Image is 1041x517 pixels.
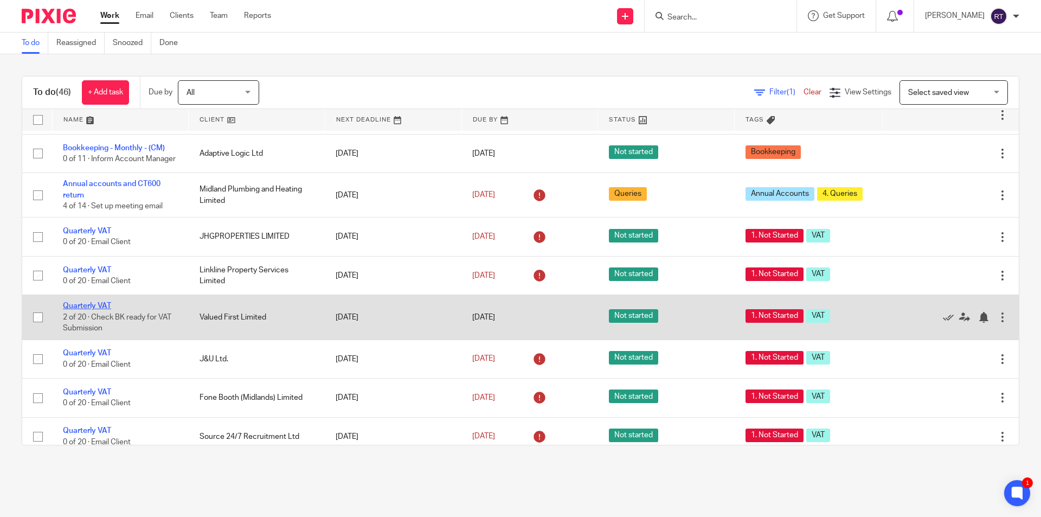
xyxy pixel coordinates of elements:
[806,351,830,365] span: VAT
[609,351,658,365] span: Not started
[325,295,461,340] td: [DATE]
[63,202,163,210] span: 4 of 14 · Set up meeting email
[210,10,228,21] a: Team
[325,417,461,456] td: [DATE]
[823,12,865,20] span: Get Support
[189,173,325,218] td: Midland Plumbing and Heating Limited
[33,87,71,98] h1: To do
[472,233,495,240] span: [DATE]
[159,33,186,54] a: Done
[609,267,658,281] span: Not started
[189,256,325,295] td: Linkline Property Services Limited
[806,267,830,281] span: VAT
[113,33,151,54] a: Snoozed
[746,145,801,159] span: Bookkeeping
[990,8,1007,25] img: svg%3E
[56,88,71,97] span: (46)
[63,361,131,368] span: 0 of 20 · Email Client
[325,218,461,256] td: [DATE]
[170,10,194,21] a: Clients
[63,388,111,396] a: Quarterly VAT
[746,390,804,403] span: 1. Not Started
[943,312,959,323] a: Mark as done
[189,417,325,456] td: Source 24/7 Recruitment Ltd
[63,302,111,310] a: Quarterly VAT
[609,187,647,201] span: Queries
[100,10,119,21] a: Work
[189,295,325,340] td: Valued First Limited
[806,429,830,442] span: VAT
[63,399,131,407] span: 0 of 20 · Email Client
[63,438,131,446] span: 0 of 20 · Email Client
[63,314,171,333] span: 2 of 20 · Check BK ready for VAT Submission
[187,89,195,97] span: All
[325,134,461,173] td: [DATE]
[189,218,325,256] td: JHGPROPERTIES LIMITED
[244,10,271,21] a: Reports
[806,229,830,242] span: VAT
[746,187,814,201] span: Annual Accounts
[908,89,969,97] span: Select saved view
[769,88,804,96] span: Filter
[746,267,804,281] span: 1. Not Started
[1022,477,1033,488] div: 1
[804,88,821,96] a: Clear
[666,13,764,23] input: Search
[22,9,76,23] img: Pixie
[325,256,461,295] td: [DATE]
[472,355,495,363] span: [DATE]
[746,117,764,123] span: Tags
[63,427,111,435] a: Quarterly VAT
[746,351,804,365] span: 1. Not Started
[63,227,111,235] a: Quarterly VAT
[63,266,111,274] a: Quarterly VAT
[806,390,830,403] span: VAT
[325,173,461,218] td: [DATE]
[189,340,325,378] td: J&U Ltd.
[472,272,495,279] span: [DATE]
[609,229,658,242] span: Not started
[189,134,325,173] td: Adaptive Logic Ltd
[472,192,495,199] span: [DATE]
[325,379,461,417] td: [DATE]
[189,379,325,417] td: Fone Booth (Midlands) Limited
[325,340,461,378] td: [DATE]
[746,229,804,242] span: 1. Not Started
[63,144,165,152] a: Bookkeeping - Monthly - (CM)
[787,88,795,96] span: (1)
[63,180,160,199] a: Annual accounts and CT600 return
[63,155,176,163] span: 0 of 11 · Inform Account Manager
[63,277,131,285] span: 0 of 20 · Email Client
[609,145,658,159] span: Not started
[925,10,985,21] p: [PERSON_NAME]
[149,87,172,98] p: Due by
[609,390,658,403] span: Not started
[472,394,495,401] span: [DATE]
[56,33,105,54] a: Reassigned
[63,349,111,357] a: Quarterly VAT
[136,10,153,21] a: Email
[609,429,658,442] span: Not started
[63,239,131,246] span: 0 of 20 · Email Client
[806,309,830,323] span: VAT
[817,187,863,201] span: 4. Queries
[845,88,891,96] span: View Settings
[472,433,495,441] span: [DATE]
[746,429,804,442] span: 1. Not Started
[82,80,129,105] a: + Add task
[472,150,495,157] span: [DATE]
[609,309,658,323] span: Not started
[22,33,48,54] a: To do
[746,309,804,323] span: 1. Not Started
[472,314,495,321] span: [DATE]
